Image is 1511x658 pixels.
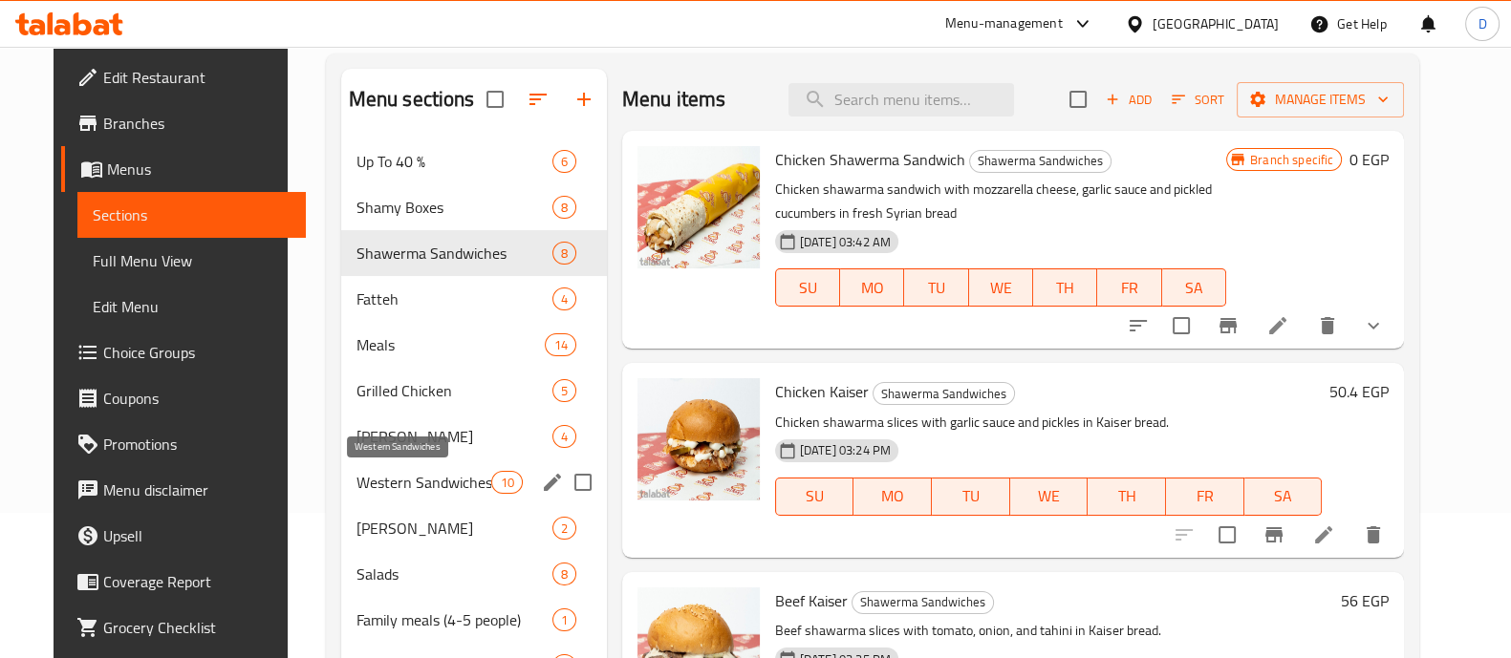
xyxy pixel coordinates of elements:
span: Chicken Shawerma Sandwich [775,145,965,174]
button: SA [1162,268,1226,307]
span: 8 [553,565,575,584]
a: Upsell [61,513,306,559]
div: Shawerma Sandwiches [969,150,1112,173]
div: Up To 40 % [356,150,552,173]
span: SA [1170,274,1219,302]
span: Shawerma Sandwiches [356,242,552,265]
a: Coverage Report [61,559,306,605]
button: Add [1098,85,1159,115]
span: Fatteh [356,287,552,310]
a: Promotions [61,421,306,467]
a: Full Menu View [77,238,306,284]
span: MO [848,274,896,302]
div: Fatteh4 [341,276,607,322]
div: items [552,287,576,310]
input: search [788,83,1014,117]
span: Select all sections [475,79,515,119]
button: TU [904,268,968,307]
span: Sections [93,203,291,226]
div: Shawerma Sandwiches [873,382,1015,405]
span: Shawerma Sandwiches [853,591,993,613]
button: Branch-specific-item [1205,303,1251,349]
div: items [552,150,576,173]
span: Upsell [103,524,291,547]
span: [DATE] 03:24 PM [792,441,898,459]
button: FR [1166,478,1244,516]
button: edit [538,468,567,497]
div: Shawerma Sandwiches [852,591,994,614]
div: Menu-management [945,12,1063,35]
a: Coupons [61,375,306,421]
span: FR [1174,482,1237,510]
span: 2 [553,520,575,538]
button: SU [775,478,854,516]
span: Add [1103,89,1155,111]
p: Beef shawarma slices with tomato, onion, and tahini in Kaiser bread. [775,619,1333,643]
a: Choice Groups [61,329,306,375]
span: Edit Menu [93,295,291,318]
div: items [552,517,576,540]
button: TH [1088,478,1166,516]
span: Edit Restaurant [103,66,291,89]
a: Grocery Checklist [61,605,306,650]
button: SU [775,268,840,307]
button: Branch-specific-item [1251,512,1297,558]
button: Add section [561,76,607,122]
h6: 50.4 EGP [1329,378,1389,405]
button: TU [932,478,1010,516]
span: Meals [356,333,546,356]
a: Branches [61,100,306,146]
span: Add item [1098,85,1159,115]
span: [DATE] 03:42 AM [792,233,898,251]
button: SA [1244,478,1323,516]
button: Sort [1167,85,1229,115]
span: Beef Kaiser [775,586,848,615]
span: Shamy Boxes [356,196,552,219]
a: Sections [77,192,306,238]
div: Meals14 [341,322,607,368]
a: Menus [61,146,306,192]
span: [PERSON_NAME] [356,517,552,540]
div: Shami Rizo [356,517,552,540]
span: Menus [107,158,291,180]
span: Shawerma Sandwiches [874,383,1014,405]
button: show more [1350,303,1396,349]
p: Chicken shawarma slices with garlic sauce and pickles in Kaiser bread. [775,411,1322,435]
span: Grocery Checklist [103,616,291,639]
span: Choice Groups [103,341,291,364]
span: 6 [553,153,575,171]
span: Manage items [1252,88,1389,112]
span: SU [784,482,847,510]
span: Chicken Kaiser [775,377,869,406]
span: TH [1095,482,1158,510]
button: TH [1033,268,1097,307]
span: FR [1105,274,1154,302]
a: Edit menu item [1312,523,1335,546]
span: SU [784,274,832,302]
span: Branch specific [1242,151,1341,169]
span: 4 [553,428,575,446]
span: 1 [553,611,575,629]
button: WE [1010,478,1089,516]
div: items [491,471,522,494]
span: WE [1018,482,1081,510]
div: Salads [356,562,552,585]
h2: Menu items [622,85,726,114]
div: Grilled Chicken [356,379,552,402]
div: Family meals (4-5 people)1 [341,597,607,643]
a: Edit Restaurant [61,54,306,100]
span: SA [1252,482,1315,510]
div: Shamy Boxes8 [341,184,607,230]
span: 5 [553,382,575,400]
span: Promotions [103,433,291,456]
div: Western Sandwiches10edit [341,459,607,505]
button: WE [969,268,1033,307]
span: TU [939,482,1003,510]
div: items [552,562,576,585]
img: Chicken Kaiser [637,378,760,500]
div: items [552,196,576,219]
h6: 56 EGP [1341,587,1389,614]
span: Sort [1172,89,1224,111]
